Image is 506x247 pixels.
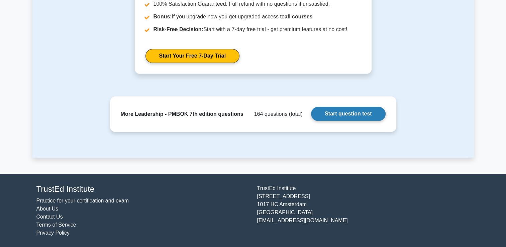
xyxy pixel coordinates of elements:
div: 164 questions (total) [251,110,303,118]
a: Practice for your certification and exam [36,198,129,203]
a: Privacy Policy [36,230,70,236]
div: TrustEd Institute [STREET_ADDRESS] 1017 HC Amsterdam [GEOGRAPHIC_DATA] [EMAIL_ADDRESS][DOMAIN_NAME] [253,184,474,237]
h4: TrustEd Institute [36,184,249,194]
div: More Leadership - PMBOK 7th edition questions [121,110,243,118]
a: About Us [36,206,59,212]
a: Start question test [311,107,385,121]
a: Contact Us [36,214,63,220]
a: Start Your Free 7-Day Trial [145,49,239,63]
a: Terms of Service [36,222,76,228]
